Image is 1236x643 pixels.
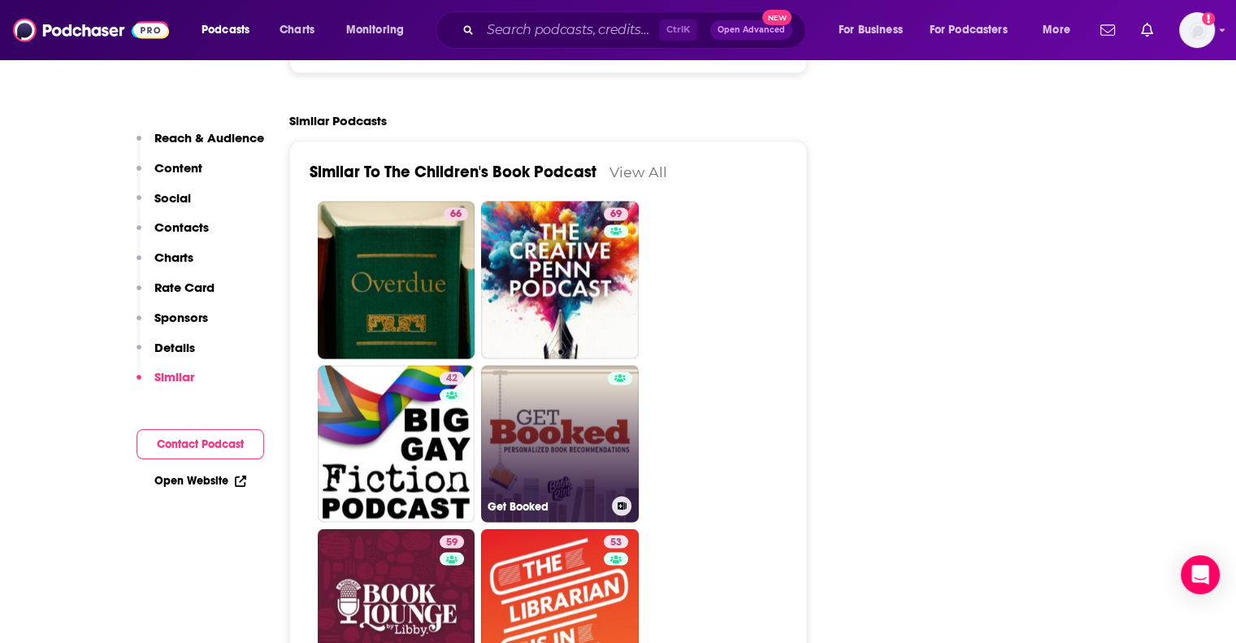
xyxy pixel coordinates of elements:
[154,340,195,355] p: Details
[827,17,923,43] button: open menu
[154,190,191,206] p: Social
[335,17,425,43] button: open menu
[450,206,462,222] span: 66
[444,207,468,220] a: 66
[1202,12,1215,25] svg: Add a profile image
[451,11,822,49] div: Search podcasts, credits, & more...
[137,280,215,310] button: Rate Card
[137,130,264,160] button: Reach & Audience
[488,499,605,513] h3: Get Booked
[154,280,215,295] p: Rate Card
[718,26,785,34] span: Open Advanced
[289,112,387,128] h2: Similar Podcasts
[610,534,622,550] span: 53
[154,310,208,325] p: Sponsors
[440,371,464,384] a: 42
[190,17,271,43] button: open menu
[930,19,1008,41] span: For Podcasters
[346,19,404,41] span: Monitoring
[446,534,458,550] span: 59
[1043,19,1070,41] span: More
[1179,12,1215,48] span: Logged in as mfurr
[154,369,194,384] p: Similar
[1179,12,1215,48] img: User Profile
[137,219,209,250] button: Contacts
[440,535,464,548] a: 59
[137,340,195,370] button: Details
[137,160,202,190] button: Content
[310,161,596,181] a: Similar To The Children's Book Podcast
[480,17,659,43] input: Search podcasts, credits, & more...
[481,201,639,358] a: 69
[604,207,628,220] a: 69
[919,17,1031,43] button: open menu
[1094,16,1121,44] a: Show notifications dropdown
[202,19,249,41] span: Podcasts
[609,163,667,180] a: View All
[269,17,324,43] a: Charts
[154,160,202,176] p: Content
[137,310,208,340] button: Sponsors
[839,19,903,41] span: For Business
[1181,555,1220,594] div: Open Intercom Messenger
[659,20,697,41] span: Ctrl K
[137,190,191,220] button: Social
[137,429,264,459] button: Contact Podcast
[446,370,458,386] span: 42
[280,19,314,41] span: Charts
[154,474,246,488] a: Open Website
[318,201,475,358] a: 66
[154,250,193,265] p: Charts
[710,20,792,40] button: Open AdvancedNew
[154,130,264,146] p: Reach & Audience
[1134,16,1160,44] a: Show notifications dropdown
[610,206,622,222] span: 69
[762,10,791,25] span: New
[481,365,639,523] a: Get Booked
[137,250,193,280] button: Charts
[154,219,209,235] p: Contacts
[604,535,628,548] a: 53
[1031,17,1091,43] button: open menu
[137,369,194,399] button: Similar
[13,15,169,46] img: Podchaser - Follow, Share and Rate Podcasts
[1179,12,1215,48] button: Show profile menu
[318,365,475,523] a: 42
